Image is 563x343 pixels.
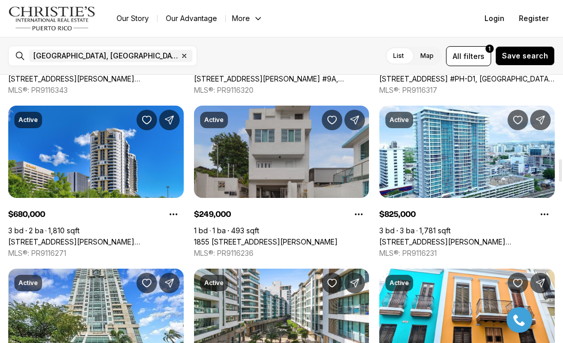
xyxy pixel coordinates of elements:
p: Active [390,116,409,124]
label: List [385,47,412,65]
button: Save Property: 1509 PONCE DE LEON #1162 [322,273,342,293]
p: Active [18,279,38,287]
button: Login [478,8,511,29]
a: 25 MUNOZ RIVERA #606, SAN JUAN PR, 00901 [8,74,184,84]
button: Save Property: 120 CARLOS F. CHARDON ST #1804S [137,110,157,130]
button: Property options [534,204,555,225]
label: Map [412,47,442,65]
span: Register [519,14,549,23]
img: logo [8,6,96,31]
button: Allfilters1 [446,46,491,66]
button: Share Property [344,110,365,130]
a: 267 SAN JORGE AVE. #9A, SAN JUAN PR, 00912 [194,74,370,84]
button: Property options [348,204,369,225]
a: Our Story [108,11,157,26]
button: Share Property [344,273,365,293]
button: Register [513,8,555,29]
button: Share Property [530,273,551,293]
button: Share Property [159,110,180,130]
button: Save search [495,46,555,66]
a: Our Advantage [158,11,225,26]
p: Active [18,116,38,124]
span: Login [484,14,504,23]
button: Share Property [530,110,551,130]
a: 48 AVENIDA LUIS MUÑOZ RIVERA #2701, SAN JUAN PR, 00918 [379,237,555,247]
a: 120 CARLOS F. CHARDON ST #1804S, SAN JUAN PR, 00918 [8,237,184,247]
p: Active [204,116,224,124]
span: filters [463,51,484,62]
a: 200 SOL ST. #PH-D1, OLD SAN JUAN PR, 00901 [379,74,555,84]
button: Property options [163,204,184,225]
button: Save Property: 1855 CALLE PABELLONES #A2 [322,110,342,130]
span: All [453,51,461,62]
button: Save Property: 404 DE LA CONSTITUCION AVE #1104 [137,273,157,293]
span: 1 [489,45,491,53]
p: Active [204,279,224,287]
span: Save search [502,52,548,60]
p: Active [390,279,409,287]
button: Share Property [159,273,180,293]
button: Save Property: 48 AVENIDA LUIS MUÑOZ RIVERA #2701 [508,110,528,130]
a: 1855 CALLE PABELLONES #A2, SAN JUAN PR, 00901 [194,237,338,247]
button: Save Property: 271 CALLE DE LA LUNA #3F [508,273,528,293]
button: More [226,11,269,26]
span: [GEOGRAPHIC_DATA], [GEOGRAPHIC_DATA], [GEOGRAPHIC_DATA] [33,52,178,60]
